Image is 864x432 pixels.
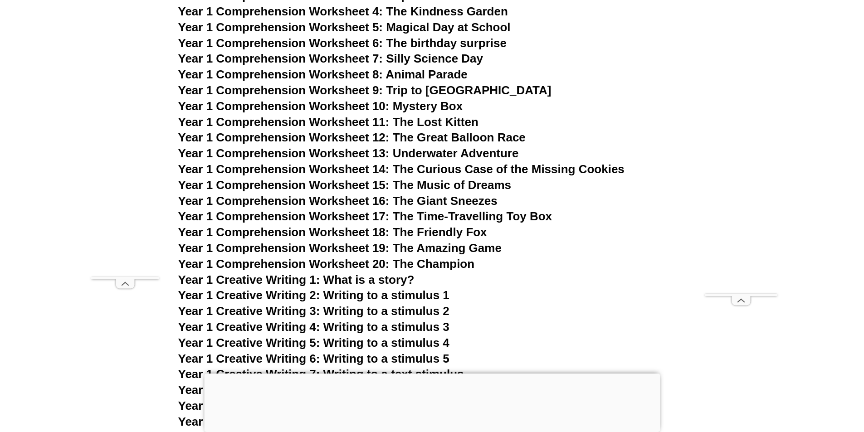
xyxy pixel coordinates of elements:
a: Year 1 Creative Writing 9: Writing to a text stimulus 2 [178,399,474,413]
a: Year 1 Comprehension Worksheet 17: The Time-Travelling Toy Box [178,209,552,223]
a: Year 1 Comprehension Worksheet 19: The Amazing Game [178,241,502,255]
a: Year 1 Comprehension Worksheet 20: The Champion [178,257,475,271]
a: Year 1 Creative Writing 2: Writing to a stimulus 1 [178,288,449,302]
iframe: Advertisement [91,22,159,277]
iframe: Advertisement [705,22,777,294]
a: Year 1 Comprehension Worksheet 13: Underwater Adventure [178,146,519,160]
a: Year 1 Creative Writing 10: Writing to a text stimulus 3 [178,415,480,428]
a: Year 1 Comprehension Worksheet 5: Magical Day at School [178,20,511,34]
a: Year 1 Comprehension Worksheet 7: Silly Science Day [178,52,483,65]
a: Year 1 Comprehension Worksheet 6: The birthday surprise [178,36,507,50]
a: Year 1 Comprehension Worksheet 9: Trip to [GEOGRAPHIC_DATA] [178,83,552,97]
iframe: Advertisement [204,374,660,430]
a: Year 1 Creative Writing 3: Writing to a stimulus 2 [178,304,449,318]
a: Year 1 Comprehension Worksheet 4: The Kindness Garden [178,5,508,18]
a: Year 1 Comprehension Worksheet 8: Animal Parade [178,68,468,81]
a: Year 1 Creative Writing 8: Finish the story [178,383,411,397]
a: Year 1 Creative Writing 4: Writing to a stimulus 3 [178,320,449,334]
a: Year 1 Comprehension Worksheet 16: The Giant Sneezes [178,194,498,208]
a: Year 1 Creative Writing 5: Writing to a stimulus 4 [178,336,449,349]
a: Year 1 Creative Writing 1: What is a story? [178,273,415,286]
a: Year 1 Comprehension Worksheet 11: The Lost Kitten [178,115,478,129]
a: Year 1 Comprehension Worksheet 18: The Friendly Fox [178,225,487,239]
a: Year 1 Creative Writing 7: Writing to a text stimulus [178,367,464,381]
a: Year 1 Comprehension Worksheet 12: The Great Balloon Race [178,131,526,144]
iframe: Chat Widget [819,388,864,432]
a: Year 1 Creative Writing 6: Writing to a stimulus 5 [178,352,449,365]
a: Year 1 Comprehension Worksheet 15: The Music of Dreams [178,178,512,192]
a: Year 1 Comprehension Worksheet 10: Mystery Box [178,99,463,113]
a: Year 1 Comprehension Worksheet 14: The Curious Case of the Missing Cookies [178,162,625,176]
